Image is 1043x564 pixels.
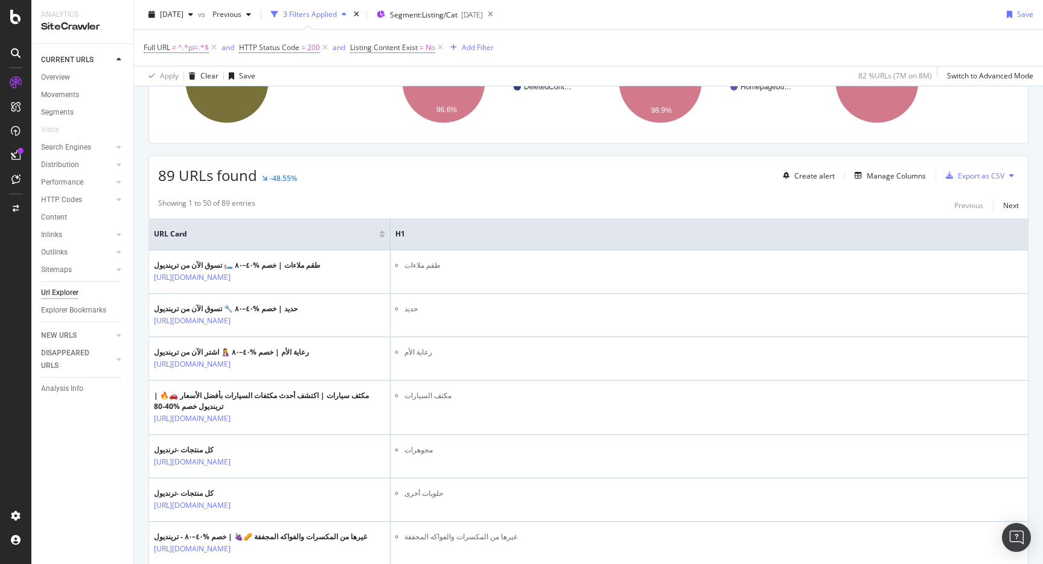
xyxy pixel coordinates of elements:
[41,89,125,101] a: Movements
[154,488,283,499] div: كل منتجات -ترنديول
[445,40,494,55] button: Add Filter
[942,66,1033,86] button: Switch to Advanced Mode
[154,303,298,314] div: حديد | خصم %٤٠–٨٠ 🔧 تسوق الآن من ترينديول
[350,42,418,52] span: Listing Content Exist
[41,54,113,66] a: CURRENT URLS
[239,42,299,52] span: HTTP Status Code
[375,29,585,134] div: A chart.
[461,10,483,20] div: [DATE]
[144,66,179,86] button: Apply
[333,42,345,53] button: and
[270,173,297,183] div: -48.55%
[404,531,1023,542] li: غيرها من المكسرات والفواكه المجففة
[41,159,79,171] div: Distribution
[198,9,208,19] span: vs
[41,382,83,395] div: Analysis Info
[41,159,113,171] a: Distribution
[224,66,255,86] button: Save
[808,29,1019,134] div: A chart.
[154,531,367,542] div: غيرها من المكسرات والفواكه المجففة 🥜🍇 | خصم %٤٠–٨٠ - ترينديول
[184,66,218,86] button: Clear
[154,358,231,370] a: [URL][DOMAIN_NAME]
[1002,5,1033,24] button: Save
[404,303,1023,314] li: حديد
[41,71,70,84] div: Overview
[41,287,78,299] div: Url Explorer
[41,124,71,136] a: Visits
[41,176,113,189] a: Performance
[1003,200,1019,211] div: Next
[41,246,113,259] a: Outlinks
[41,194,82,206] div: HTTP Codes
[41,264,72,276] div: Sitemaps
[154,445,283,455] div: كل منتجات -ترنديول
[41,382,125,395] a: Analysis Info
[954,198,983,212] button: Previous
[154,229,376,239] span: URL Card
[200,71,218,81] div: Clear
[419,42,424,52] span: =
[404,260,1023,271] li: طقم ملاءات
[158,29,369,134] div: A chart.
[372,5,483,24] button: Segment:Listing/Cat[DATE]
[1017,9,1033,19] div: Save
[41,54,94,66] div: CURRENT URLS
[351,8,362,21] div: times
[41,106,74,119] div: Segments
[426,39,435,56] span: No
[154,543,231,555] a: [URL][DOMAIN_NAME]
[154,315,231,327] a: [URL][DOMAIN_NAME]
[395,229,1005,239] span: H1
[154,347,309,358] div: رعاية الأم | خصم %٤٠–٨٠ 🤱 اشتر الآن من ترينديول
[794,171,835,181] div: Create alert
[850,168,926,183] button: Manage Columns
[283,9,337,19] div: 3 Filters Applied
[41,304,125,317] a: Explorer Bookmarks
[41,211,125,224] a: Content
[41,287,125,299] a: Url Explorer
[41,71,125,84] a: Overview
[592,29,802,134] div: A chart.
[239,71,255,81] div: Save
[778,166,835,185] button: Create alert
[41,246,68,259] div: Outlinks
[154,390,385,412] div: مكثف سيارات | اكتشف أحدث مكثفات السيارات بأفضل الأسعار 🚗🔥 | ترينديول خصم %40-80
[41,347,102,372] div: DISAPPEARED URLS
[1002,523,1031,552] div: Open Intercom Messenger
[651,106,672,115] text: 98.9%
[154,271,231,284] a: [URL][DOMAIN_NAME]
[404,488,1023,499] li: حلويات أخرى
[154,413,231,425] a: [URL][DOMAIN_NAME]
[867,171,926,181] div: Manage Columns
[41,229,62,241] div: Inlinks
[404,445,1023,455] li: مجوهرات
[1003,198,1019,212] button: Next
[160,9,183,19] span: 2025 Sep. 12th
[954,200,983,211] div: Previous
[436,106,457,114] text: 96.6%
[41,194,113,206] a: HTTP Codes
[266,5,351,24] button: 3 Filters Applied
[404,347,1023,358] li: رعاية الأم
[41,329,113,342] a: NEW URLS
[208,5,256,24] button: Previous
[154,260,321,271] div: طقم ملاءات | خصم %٤٠–٨٠ 🛏️ تسوق الآن من ترينديول
[41,304,106,317] div: Explorer Bookmarks
[41,141,91,154] div: Search Engines
[41,10,124,20] div: Analytics
[41,106,125,119] a: Segments
[858,71,932,81] div: 82 % URLs ( 7M on 8M )
[947,71,1033,81] div: Switch to Advanced Mode
[154,499,231,512] a: [URL][DOMAIN_NAME]
[222,42,234,53] button: and
[160,71,179,81] div: Apply
[41,89,79,101] div: Movements
[41,176,83,189] div: Performance
[158,165,257,185] span: 89 URLs found
[172,42,176,52] span: ≠
[741,83,791,91] text: Homepagebu…
[958,171,1004,181] div: Export as CSV
[41,211,67,224] div: Content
